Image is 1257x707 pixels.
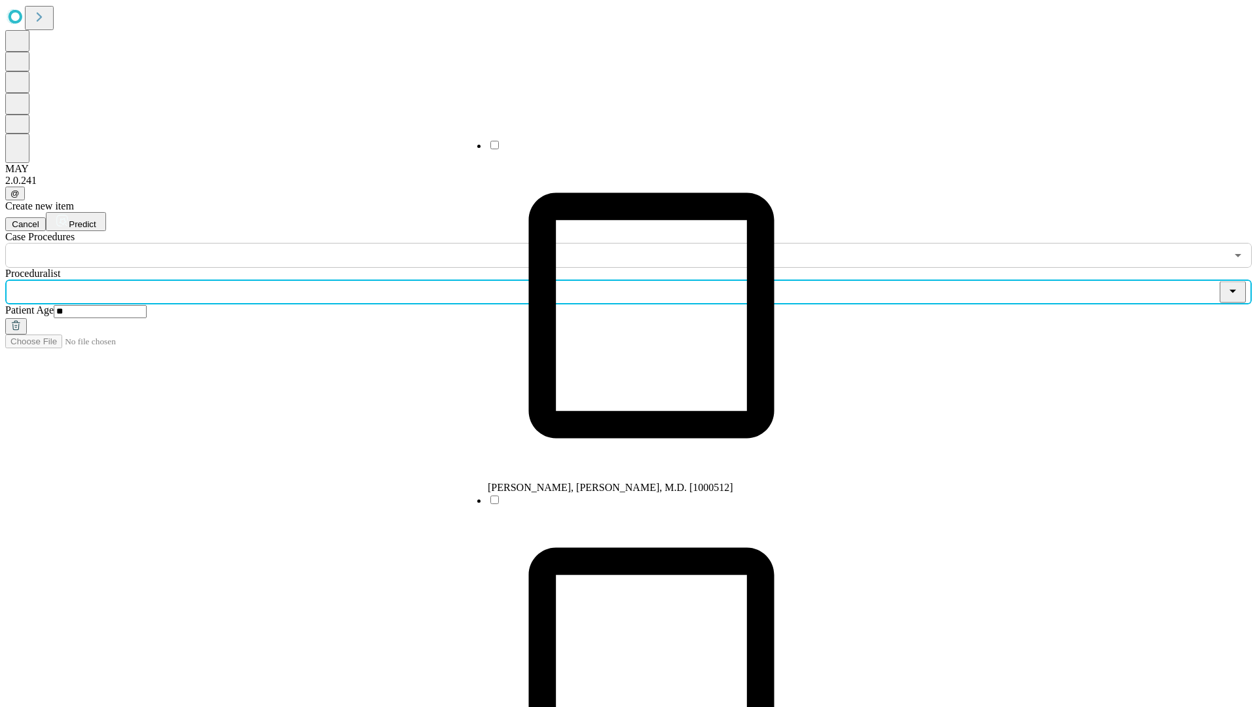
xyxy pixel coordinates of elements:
[5,175,1252,187] div: 2.0.241
[5,268,60,279] span: Proceduralist
[5,163,1252,175] div: MAY
[12,219,39,229] span: Cancel
[5,200,74,211] span: Create new item
[5,231,75,242] span: Scheduled Procedure
[1220,281,1246,303] button: Close
[46,212,106,231] button: Predict
[5,187,25,200] button: @
[69,219,96,229] span: Predict
[488,482,733,493] span: [PERSON_NAME], [PERSON_NAME], M.D. [1000512]
[5,217,46,231] button: Cancel
[10,189,20,198] span: @
[5,304,54,316] span: Patient Age
[1229,246,1247,264] button: Open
